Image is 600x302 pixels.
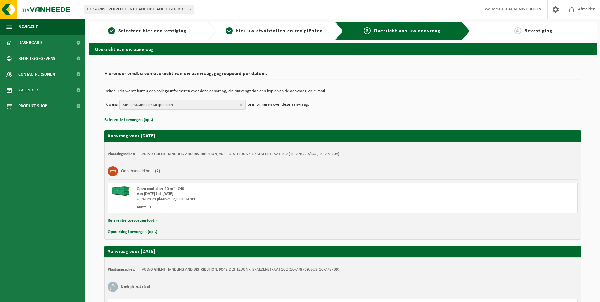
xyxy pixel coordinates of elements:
span: 2 [226,27,233,34]
h3: Bedrijfsrestafval [121,282,150,292]
span: Product Shop [18,98,47,114]
button: Referentie toevoegen (opt.) [104,116,153,124]
span: 1 [108,27,115,34]
p: Indien u dit wenst kunt u een collega informeren over deze aanvraag, die ontvangt dan een kopie v... [104,89,581,94]
span: 10-778709 - VOLVO GHENT HANDLING AND DISTRIBUTION - DESTELDONK [84,5,194,14]
span: 3 [364,27,371,34]
strong: Aanvraag voor [DATE] [108,134,155,139]
img: HK-XC-40-GN-00.png [111,186,130,196]
h2: Overzicht van uw aanvraag [89,43,597,55]
span: Navigatie [18,19,38,35]
h2: Hieronder vindt u een overzicht van uw aanvraag, gegroepeerd per datum. [104,71,581,80]
span: Open container 40 m³ - C40 [137,187,184,191]
td: VOLVO GHENT HANDLING AND DISTRIBUTION, 9042 DESTELDONK, SKALDENSTRAAT 102 (10-778709/BUS, 10-778709) [142,152,339,157]
span: Overzicht van uw aanvraag [374,28,441,34]
span: 4 [514,27,521,34]
span: Selecteer hier een vestiging [118,28,187,34]
span: Bedrijfsgegevens [18,51,55,66]
span: Kalender [18,82,38,98]
p: Ik wens [104,100,118,110]
span: Bevestiging [524,28,553,34]
strong: Van [DATE] tot [DATE] [137,192,173,196]
button: Opmerking toevoegen (opt.) [108,228,157,236]
span: Contactpersonen [18,66,55,82]
strong: GHD ADMINISTRATION [499,7,541,12]
strong: Aanvraag voor [DATE] [108,249,155,254]
button: Referentie toevoegen (opt.) [108,217,157,225]
p: te informeren over deze aanvraag. [247,100,309,110]
a: 2Kies uw afvalstoffen en recipiënten [219,27,330,35]
span: Dashboard [18,35,42,51]
span: 10-778709 - VOLVO GHENT HANDLING AND DISTRIBUTION - DESTELDONK [84,5,194,14]
strong: Plaatsingsadres: [108,152,135,156]
div: Ophalen en plaatsen lege container [137,197,368,202]
span: Kies bestaand contactpersoon [123,100,237,110]
a: 1Selecteer hier een vestiging [92,27,203,35]
span: Kies uw afvalstoffen en recipiënten [236,28,323,34]
div: Aantal: 1 [137,205,368,210]
td: VOLVO GHENT HANDLING AND DISTRIBUTION, 9042 DESTELDONK, SKALDENSTRAAT 102 (10-778709/BUS, 10-778709) [142,267,339,272]
strong: Plaatsingsadres: [108,267,135,272]
button: Kies bestaand contactpersoon [119,100,246,110]
h3: Onbehandeld hout (A) [121,166,160,176]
